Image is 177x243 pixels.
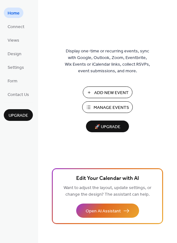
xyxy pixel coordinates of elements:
[8,51,21,57] span: Design
[90,123,125,131] span: 🚀 Upgrade
[4,8,23,18] a: Home
[4,89,33,99] a: Contact Us
[4,35,23,45] a: Views
[76,204,139,218] button: Open AI Assistant
[86,208,121,215] span: Open AI Assistant
[8,92,29,98] span: Contact Us
[8,10,20,17] span: Home
[8,78,17,85] span: Form
[4,62,28,72] a: Settings
[9,112,28,119] span: Upgrade
[8,24,24,30] span: Connect
[86,121,129,132] button: 🚀 Upgrade
[76,174,139,183] span: Edit Your Calendar with AI
[65,48,150,74] span: Display one-time or recurring events, sync with Google, Outlook, Zoom, Eventbrite, Wix Events or ...
[64,184,151,199] span: Want to adjust the layout, update settings, or change the design? The assistant can help.
[4,109,33,121] button: Upgrade
[83,86,132,98] button: Add New Event
[8,64,24,71] span: Settings
[82,101,133,113] button: Manage Events
[4,75,21,86] a: Form
[94,90,129,96] span: Add New Event
[4,48,25,59] a: Design
[94,104,129,111] span: Manage Events
[4,21,28,32] a: Connect
[8,37,19,44] span: Views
